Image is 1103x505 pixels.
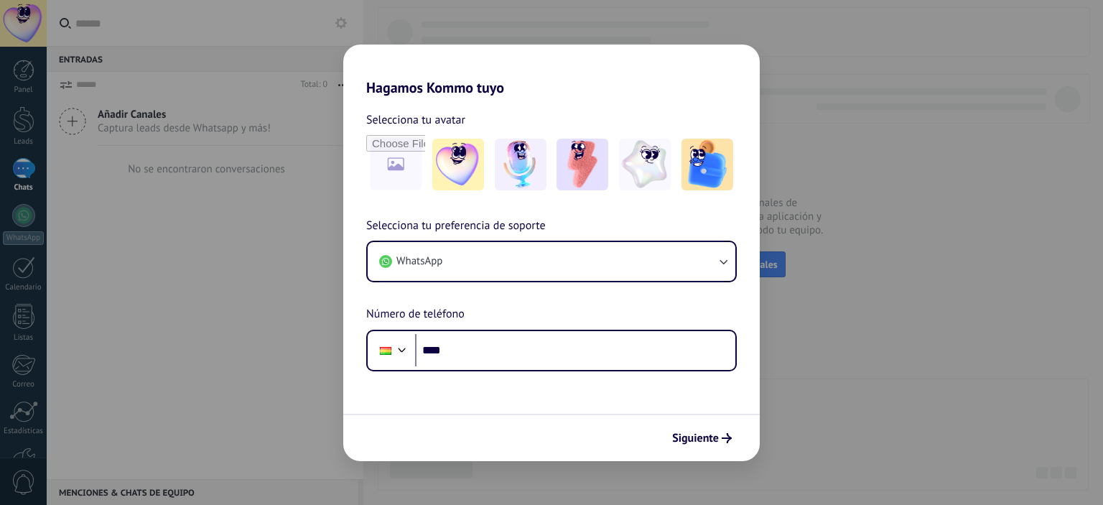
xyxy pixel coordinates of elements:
[432,139,484,190] img: -1.jpeg
[372,335,399,366] div: Bolivia: + 591
[666,426,738,450] button: Siguiente
[366,217,546,236] span: Selecciona tu preferencia de soporte
[619,139,671,190] img: -4.jpeg
[672,433,719,443] span: Siguiente
[495,139,546,190] img: -2.jpeg
[368,242,735,281] button: WhatsApp
[557,139,608,190] img: -3.jpeg
[366,111,465,129] span: Selecciona tu avatar
[681,139,733,190] img: -5.jpeg
[343,45,760,96] h2: Hagamos Kommo tuyo
[396,254,442,269] span: WhatsApp
[366,305,465,324] span: Número de teléfono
